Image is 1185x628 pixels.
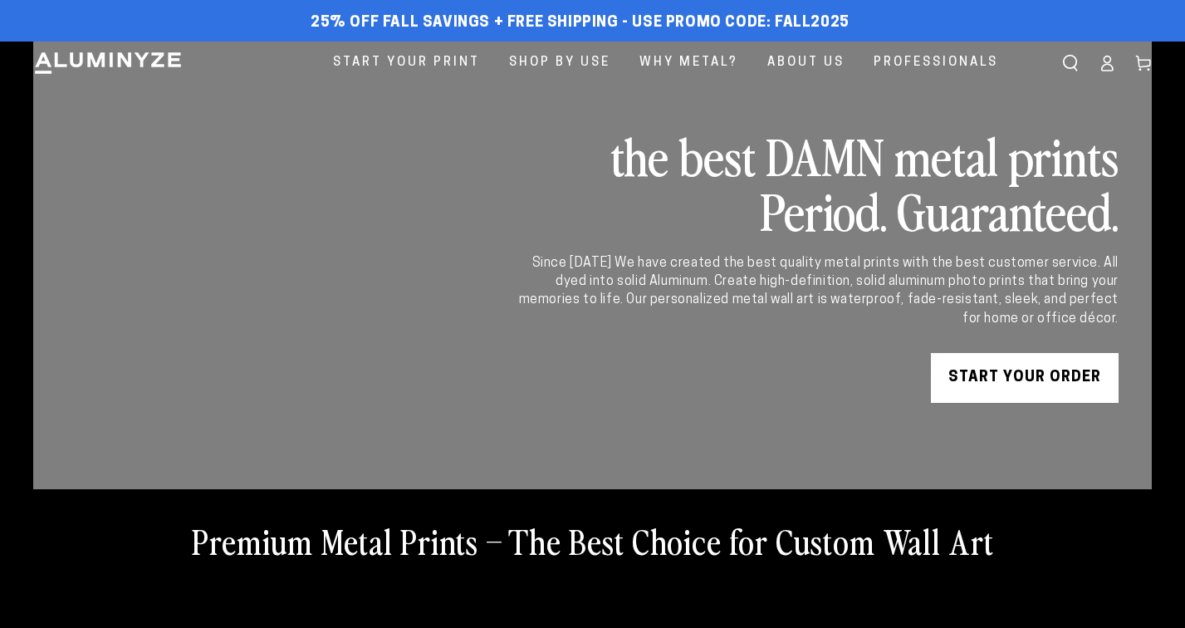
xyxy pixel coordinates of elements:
span: Professionals [874,52,998,74]
a: Start Your Print [321,42,492,84]
h2: the best DAMN metal prints Period. Guaranteed. [516,128,1119,238]
summary: Search our site [1052,45,1089,81]
h2: Premium Metal Prints – The Best Choice for Custom Wall Art [192,519,994,562]
a: Why Metal? [627,42,751,84]
a: START YOUR Order [931,353,1119,403]
span: 25% off FALL Savings + Free Shipping - Use Promo Code: FALL2025 [311,14,850,32]
a: Professionals [861,42,1011,84]
a: Shop By Use [497,42,623,84]
span: Shop By Use [509,52,610,74]
div: Since [DATE] We have created the best quality metal prints with the best customer service. All dy... [516,254,1119,329]
a: About Us [755,42,857,84]
img: Aluminyze [33,51,183,76]
span: Start Your Print [333,52,480,74]
span: Why Metal? [639,52,738,74]
span: About Us [767,52,845,74]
